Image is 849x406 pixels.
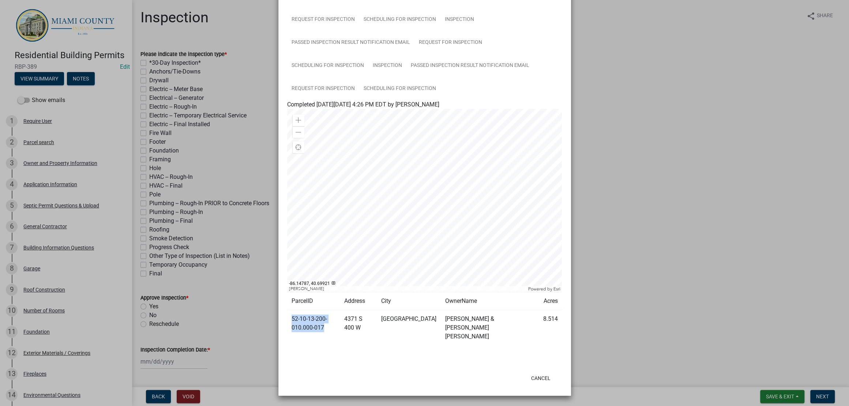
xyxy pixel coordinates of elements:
td: City [377,292,441,310]
a: Inspection [368,54,406,78]
td: 8.514 [538,310,562,346]
td: OwnerName [441,292,539,310]
a: Passed Inspection Result Notification Email [406,54,534,78]
td: 52-10-13-200-010.000-017 [287,310,340,346]
div: [PERSON_NAME] [287,286,526,292]
div: Zoom out [293,126,304,138]
td: [PERSON_NAME] & [PERSON_NAME] [PERSON_NAME] [441,310,539,346]
a: Passed Inspection Result Notification Email [287,31,414,54]
a: Esri [553,286,560,292]
div: Find my location [293,142,304,153]
span: Completed [DATE][DATE] 4:26 PM EDT by [PERSON_NAME] [287,101,439,108]
a: Request for Inspection [287,8,359,31]
td: Address [340,292,377,310]
a: Inspection [440,8,478,31]
a: Scheduling for Inspection [359,8,440,31]
td: [GEOGRAPHIC_DATA] [377,310,441,346]
a: Scheduling for Inspection [287,54,368,78]
a: Scheduling for Inspection [359,77,440,101]
td: 4371 S 400 W [340,310,377,346]
td: Acres [538,292,562,310]
a: Request for Inspection [287,77,359,101]
div: Powered by [526,286,562,292]
button: Cancel [525,372,556,385]
td: ParcelID [287,292,340,310]
div: Zoom in [293,114,304,126]
a: Request for Inspection [414,31,487,54]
